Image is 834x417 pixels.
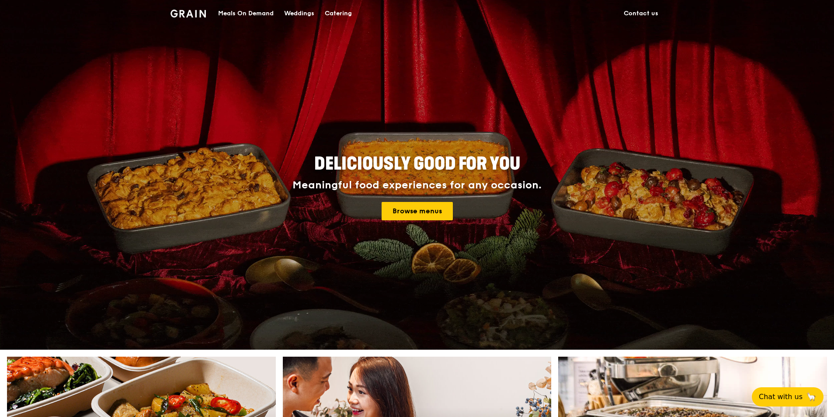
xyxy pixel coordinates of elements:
a: Contact us [619,0,664,27]
img: Grain [170,10,206,17]
div: Meals On Demand [218,0,274,27]
div: Weddings [284,0,314,27]
span: Deliciously good for you [314,153,520,174]
a: Weddings [279,0,320,27]
span: 🦙 [806,392,817,402]
div: Meaningful food experiences for any occasion. [260,179,574,191]
button: Chat with us🦙 [752,387,824,407]
div: Catering [325,0,352,27]
span: Chat with us [759,392,803,402]
a: Browse menus [382,202,453,220]
a: Catering [320,0,357,27]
